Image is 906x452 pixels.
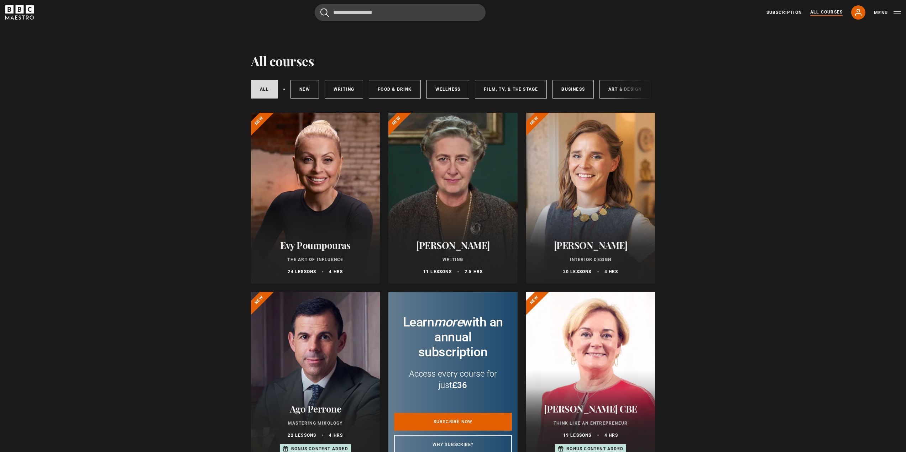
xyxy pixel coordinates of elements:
a: All [251,80,278,99]
h2: Learn with an annual subscription [400,315,506,360]
a: Business [552,80,594,99]
input: Search [315,4,486,21]
svg: BBC Maestro [5,5,34,20]
p: Access every course for just [400,368,506,391]
i: more [434,315,463,330]
p: Bonus content added [566,446,623,452]
span: £36 [452,380,467,390]
a: [PERSON_NAME] Writing 11 lessons 2.5 hrs New [388,113,518,283]
a: Film, TV, & The Stage [475,80,547,99]
p: Mastering Mixology [260,420,372,426]
p: 4 hrs [604,432,618,438]
h2: [PERSON_NAME] [535,240,647,251]
p: 2.5 hrs [465,268,483,275]
a: New [290,80,319,99]
a: [PERSON_NAME] Interior Design 20 lessons 4 hrs New [526,113,655,283]
a: Evy Poumpouras The Art of Influence 24 lessons 4 hrs New [251,113,380,283]
p: 24 lessons [288,268,316,275]
a: All Courses [810,9,843,16]
p: 4 hrs [604,268,618,275]
h2: [PERSON_NAME] [397,240,509,251]
a: Art & Design [599,80,650,99]
a: Food & Drink [369,80,420,99]
a: Writing [325,80,363,99]
h1: All courses [251,53,314,68]
a: Subscription [766,9,802,16]
p: Bonus content added [291,446,348,452]
h2: Evy Poumpouras [260,240,372,251]
h2: [PERSON_NAME] CBE [535,403,647,414]
p: 11 lessons [423,268,452,275]
p: 22 lessons [288,432,316,438]
button: Toggle navigation [874,9,901,16]
a: Subscribe now [394,413,512,431]
p: The Art of Influence [260,256,372,263]
p: 20 lessons [563,268,592,275]
p: Interior Design [535,256,647,263]
p: Think Like an Entrepreneur [535,420,647,426]
p: Writing [397,256,509,263]
p: 4 hrs [329,432,343,438]
button: Submit the search query [320,8,329,17]
a: Wellness [426,80,470,99]
h2: Ago Perrone [260,403,372,414]
p: 19 lessons [563,432,592,438]
p: 4 hrs [329,268,343,275]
